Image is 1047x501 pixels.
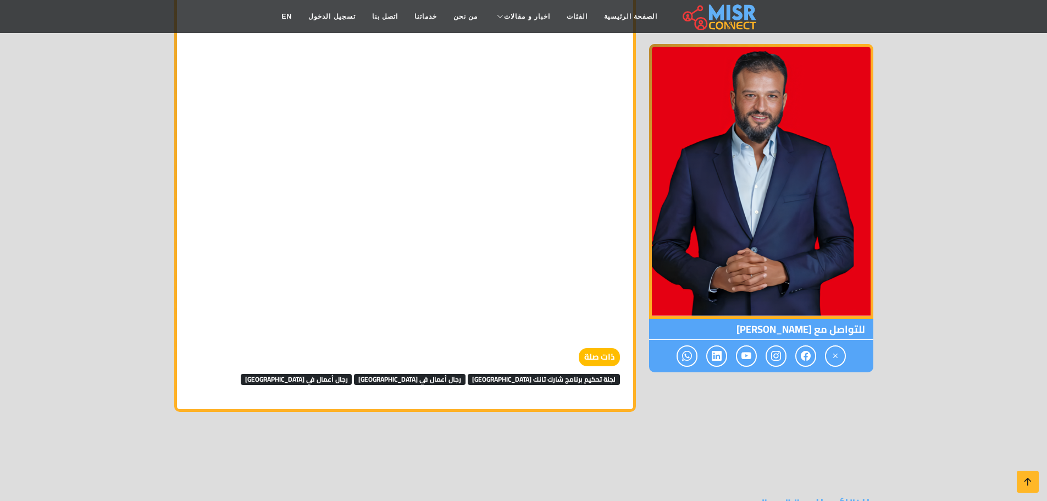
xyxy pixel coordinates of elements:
[558,6,596,27] a: الفئات
[300,6,363,27] a: تسجيل الدخول
[504,12,550,21] span: اخبار و مقالات
[274,6,301,27] a: EN
[354,370,466,387] a: رجال أعمال في [GEOGRAPHIC_DATA]
[486,6,558,27] a: اخبار و مقالات
[406,6,445,27] a: خدماتنا
[649,319,873,340] span: للتواصل مع [PERSON_NAME]
[596,6,666,27] a: الصفحة الرئيسية
[579,348,620,366] strong: ذات صلة
[683,3,756,30] img: main.misr_connect
[649,44,873,319] img: أيمن ممدوح
[468,370,620,387] a: لجنة تحكيم برنامج شارك تانك [GEOGRAPHIC_DATA]
[251,163,559,336] iframe: YouTube video player
[241,374,352,385] span: رجال أعمال في [GEOGRAPHIC_DATA]
[364,6,406,27] a: اتصل بنا
[241,370,352,387] a: رجال أعمال في [GEOGRAPHIC_DATA]
[445,6,486,27] a: من نحن
[354,374,466,385] span: رجال أعمال في [GEOGRAPHIC_DATA]
[468,374,620,385] span: لجنة تحكيم برنامج شارك تانك [GEOGRAPHIC_DATA]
